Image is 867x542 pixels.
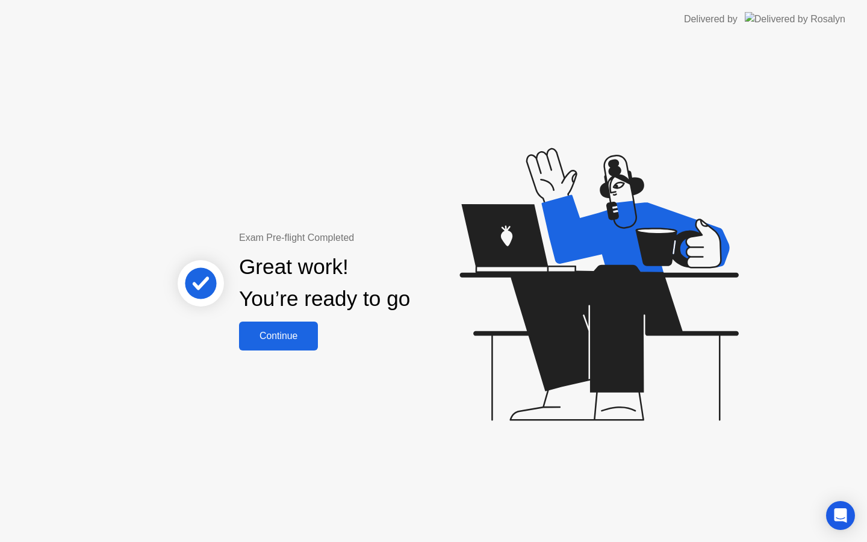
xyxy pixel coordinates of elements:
div: Open Intercom Messenger [826,501,855,530]
button: Continue [239,322,318,350]
div: Exam Pre-flight Completed [239,231,488,245]
div: Great work! You’re ready to go [239,251,410,315]
div: Delivered by [684,12,738,26]
div: Continue [243,331,314,341]
img: Delivered by Rosalyn [745,12,845,26]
